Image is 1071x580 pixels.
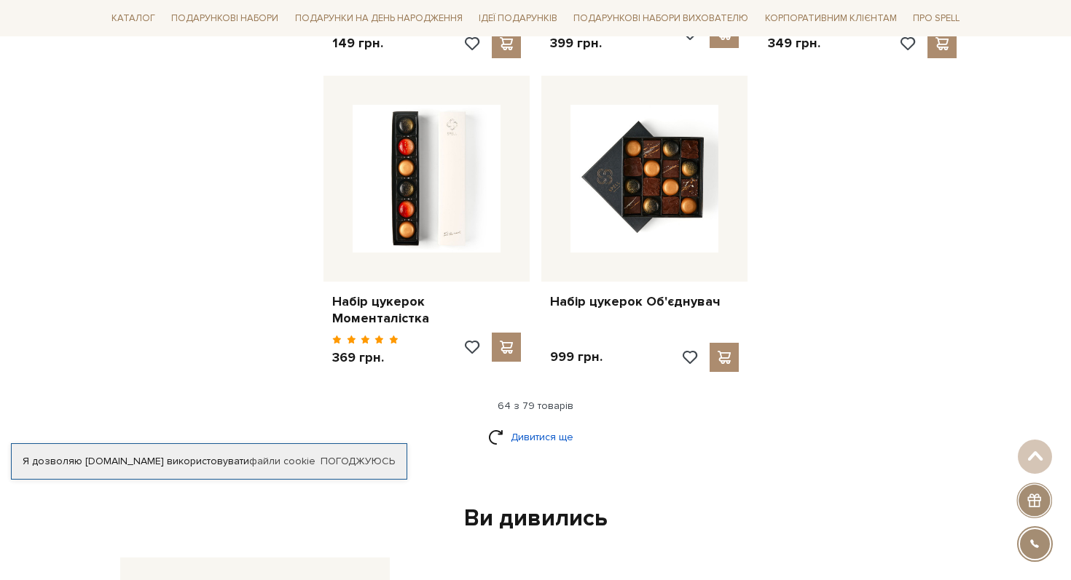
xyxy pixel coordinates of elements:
p: 999 грн. [550,349,603,365]
a: Подарунки на День народження [289,7,468,30]
a: Корпоративним клієнтам [759,6,903,31]
a: Ідеї подарунків [473,7,563,30]
a: Каталог [106,7,161,30]
div: Я дозволяю [DOMAIN_NAME] використовувати [12,455,407,468]
p: 399 грн. [550,35,616,52]
div: Ви дивились [114,504,957,534]
a: Набір цукерок Об'єднувач [550,293,739,310]
a: Набір цукерок Моменталістка [332,293,521,327]
p: 349 грн. [768,35,820,52]
p: 369 грн. [332,349,399,366]
a: файли cookie [249,455,315,467]
a: Погоджуюсь [321,455,395,468]
a: Подарункові набори вихователю [568,6,754,31]
a: Дивитися ще [488,424,583,450]
div: 64 з 79 товарів [100,400,971,413]
a: Подарункові набори [165,7,284,30]
a: Про Spell [907,7,965,30]
p: 149 грн. [332,35,383,52]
